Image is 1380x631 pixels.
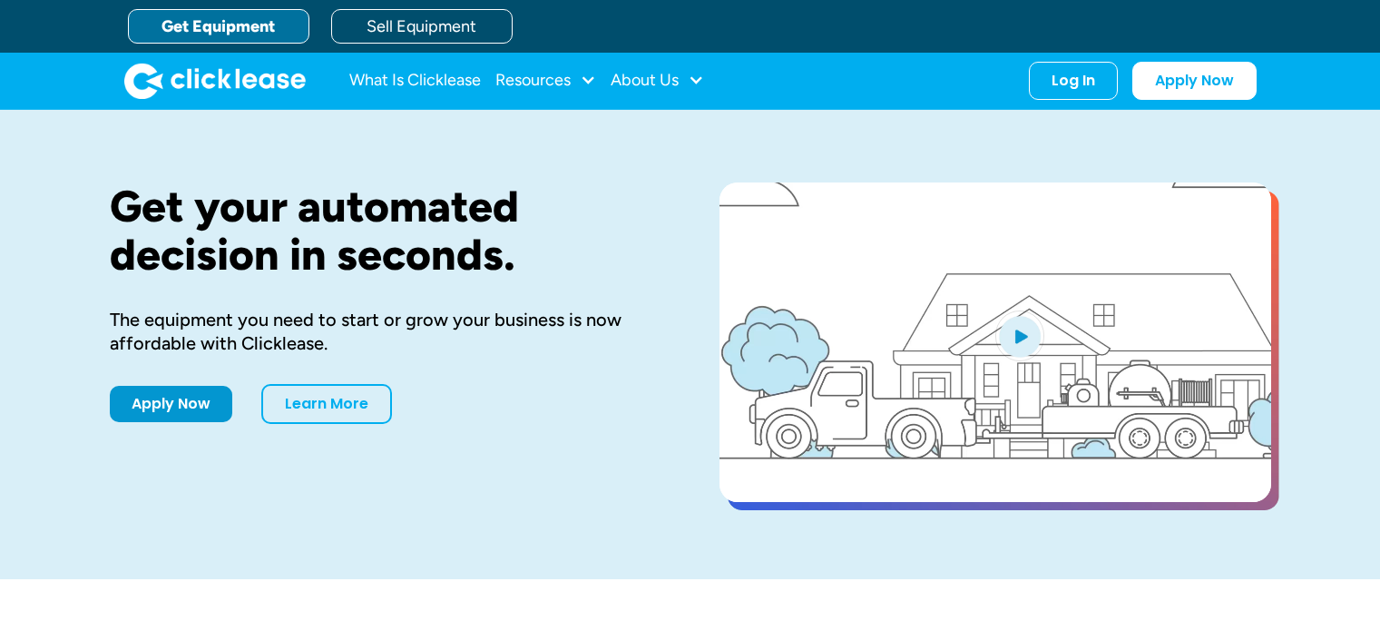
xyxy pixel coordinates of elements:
a: Apply Now [1132,62,1257,100]
img: Clicklease logo [124,63,306,99]
img: Blue play button logo on a light blue circular background [995,311,1044,361]
a: open lightbox [719,182,1271,502]
a: Apply Now [110,386,232,422]
div: Log In [1052,72,1095,90]
a: Learn More [261,384,392,424]
h1: Get your automated decision in seconds. [110,182,661,279]
a: home [124,63,306,99]
a: Sell Equipment [331,9,513,44]
div: About Us [611,63,704,99]
div: The equipment you need to start or grow your business is now affordable with Clicklease. [110,308,661,355]
a: Get Equipment [128,9,309,44]
a: What Is Clicklease [349,63,481,99]
div: Resources [495,63,596,99]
